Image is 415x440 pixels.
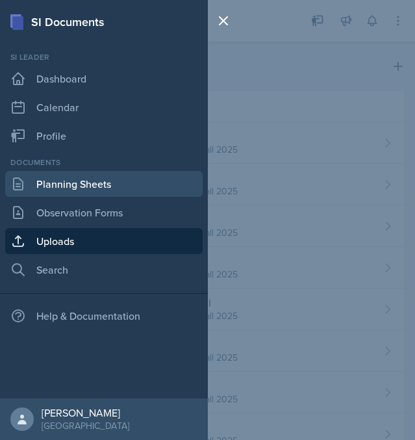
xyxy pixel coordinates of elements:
a: Profile [5,123,203,149]
div: [GEOGRAPHIC_DATA] [42,419,129,432]
a: Uploads [5,228,203,254]
div: [PERSON_NAME] [42,406,129,419]
a: Observation Forms [5,200,203,226]
div: Si leader [5,51,203,63]
a: Dashboard [5,66,203,92]
a: Search [5,257,203,283]
a: Calendar [5,94,203,120]
div: Help & Documentation [5,303,203,329]
a: Planning Sheets [5,171,203,197]
div: Documents [5,157,203,168]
